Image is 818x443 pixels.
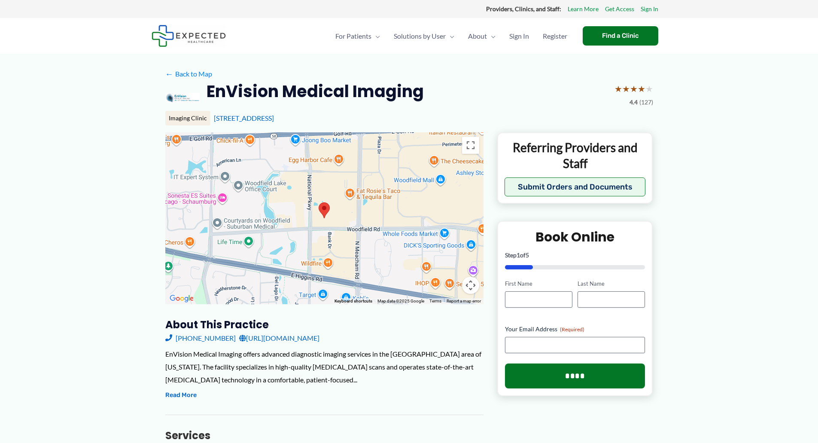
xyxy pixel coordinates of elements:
[394,21,446,51] span: Solutions by User
[387,21,461,51] a: Solutions by UserMenu Toggle
[638,81,645,97] span: ★
[214,114,274,122] a: [STREET_ADDRESS]
[639,97,653,108] span: (127)
[486,5,561,12] strong: Providers, Clinics, and Staff:
[505,177,646,196] button: Submit Orders and Documents
[328,21,387,51] a: For PatientsMenu Toggle
[429,299,441,303] a: Terms (opens in new tab)
[645,81,653,97] span: ★
[167,293,196,304] img: Google
[630,81,638,97] span: ★
[207,81,424,102] h2: EnVision Medical Imaging
[509,21,529,51] span: Sign In
[165,70,173,78] span: ←
[165,67,212,80] a: ←Back to Map
[641,3,658,15] a: Sign In
[468,21,487,51] span: About
[328,21,574,51] nav: Primary Site Navigation
[462,277,479,294] button: Map camera controls
[239,332,319,345] a: [URL][DOMAIN_NAME]
[152,25,226,47] img: Expected Healthcare Logo - side, dark font, small
[622,81,630,97] span: ★
[334,298,372,304] button: Keyboard shortcuts
[165,429,484,442] h3: Services
[505,252,645,258] p: Step of
[605,3,634,15] a: Get Access
[446,21,454,51] span: Menu Toggle
[505,280,572,288] label: First Name
[487,21,496,51] span: Menu Toggle
[629,97,638,108] span: 4.4
[165,111,210,125] div: Imaging Clinic
[447,299,481,303] a: Report a map error
[543,21,567,51] span: Register
[165,332,236,345] a: [PHONE_NUMBER]
[536,21,574,51] a: Register
[165,348,484,386] div: EnVision Medical Imaging offers advanced diagnostic imaging services in the [GEOGRAPHIC_DATA] are...
[165,318,484,331] h3: About this practice
[335,21,371,51] span: For Patients
[568,3,599,15] a: Learn More
[505,140,646,171] p: Referring Providers and Staff
[517,251,520,259] span: 1
[583,26,658,46] a: Find a Clinic
[165,390,197,400] button: Read More
[461,21,502,51] a: AboutMenu Toggle
[526,251,529,259] span: 5
[377,299,424,303] span: Map data ©2025 Google
[560,326,584,333] span: (Required)
[578,280,645,288] label: Last Name
[505,325,645,333] label: Your Email Address
[371,21,380,51] span: Menu Toggle
[502,21,536,51] a: Sign In
[505,229,645,245] h2: Book Online
[462,137,479,154] button: Toggle fullscreen view
[167,293,196,304] a: Open this area in Google Maps (opens a new window)
[614,81,622,97] span: ★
